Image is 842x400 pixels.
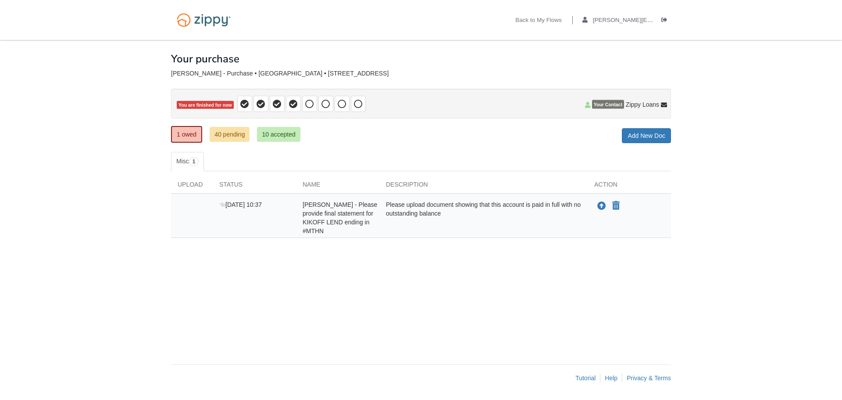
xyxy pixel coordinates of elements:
a: Add New Doc [622,128,671,143]
div: Status [213,180,296,193]
a: 40 pending [210,127,250,142]
div: Description [379,180,588,193]
span: Zippy Loans [626,100,659,109]
div: [PERSON_NAME] - Purchase • [GEOGRAPHIC_DATA] • [STREET_ADDRESS] [171,70,671,77]
a: Back to My Flows [515,17,562,25]
button: Upload Sarah Nolan - Please provide final statement for KIKOFF LEND ending in #MTHN [596,200,607,212]
div: Action [588,180,671,193]
h1: Your purchase [171,53,239,65]
a: Misc [171,152,204,171]
span: You are finished for now [177,101,234,109]
a: Help [605,375,617,382]
div: Upload [171,180,213,193]
div: Name [296,180,379,193]
a: 10 accepted [257,127,300,142]
span: 1 [189,157,199,166]
div: Please upload document showing that this account is paid in full with no outstanding balance [379,200,588,235]
button: Declare Sarah Nolan - Please provide final statement for KIKOFF LEND ending in #MTHN not applicable [611,201,621,211]
span: [PERSON_NAME] - Please provide final statement for KIKOFF LEND ending in #MTHN [303,201,377,234]
a: Privacy & Terms [627,375,671,382]
img: Logo [171,9,236,31]
a: Log out [661,17,671,25]
a: edit profile [582,17,791,25]
span: Your Contact [592,100,624,109]
a: Tutorial [575,375,596,382]
span: [DATE] 10:37 [219,201,262,208]
a: 1 owed [171,126,202,143]
span: nolan.sarah@mail.com [593,17,791,23]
